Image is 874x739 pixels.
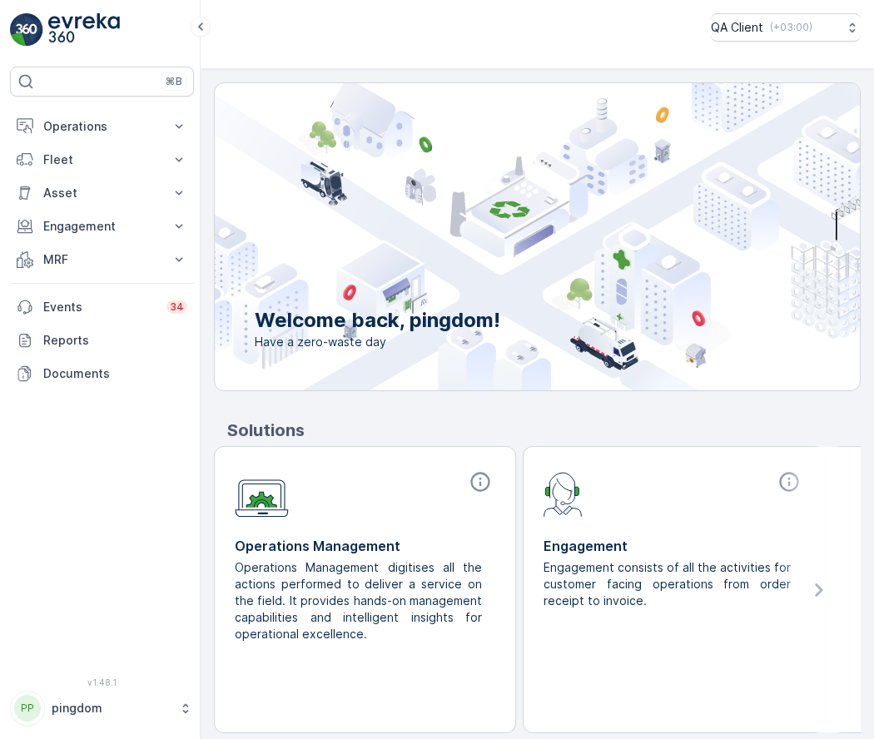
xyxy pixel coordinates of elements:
[235,536,495,556] p: Operations Management
[170,300,184,314] p: 34
[235,559,482,642] p: Operations Management digitises all the actions performed to deliver a service on the field. It p...
[255,307,500,334] p: Welcome back, pingdom!
[43,218,161,235] p: Engagement
[10,357,194,390] a: Documents
[10,13,43,47] img: logo
[43,118,161,135] p: Operations
[711,19,763,36] p: QA Client
[544,536,804,556] p: Engagement
[255,334,500,350] span: Have a zero-waste day
[14,695,41,722] div: PP
[544,559,791,609] p: Engagement consists of all the activities for customer facing operations from order receipt to in...
[43,151,161,168] p: Fleet
[140,83,860,390] img: city illustration
[10,677,194,687] span: v 1.48.1
[43,332,187,349] p: Reports
[770,21,812,34] p: ( +03:00 )
[10,324,194,357] a: Reports
[235,470,289,518] img: module-icon
[10,243,194,276] button: MRF
[10,143,194,176] button: Fleet
[48,13,120,47] img: logo_light-DOdMpM7g.png
[10,691,194,726] button: PPpingdom
[711,13,861,42] button: QA Client(+03:00)
[10,110,194,143] button: Operations
[43,299,156,315] p: Events
[10,290,194,324] a: Events34
[227,418,861,443] p: Solutions
[166,75,182,88] p: ⌘B
[43,185,161,201] p: Asset
[43,365,187,382] p: Documents
[43,251,161,268] p: MRF
[10,176,194,210] button: Asset
[10,210,194,243] button: Engagement
[52,700,171,717] p: pingdom
[544,470,583,517] img: module-icon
